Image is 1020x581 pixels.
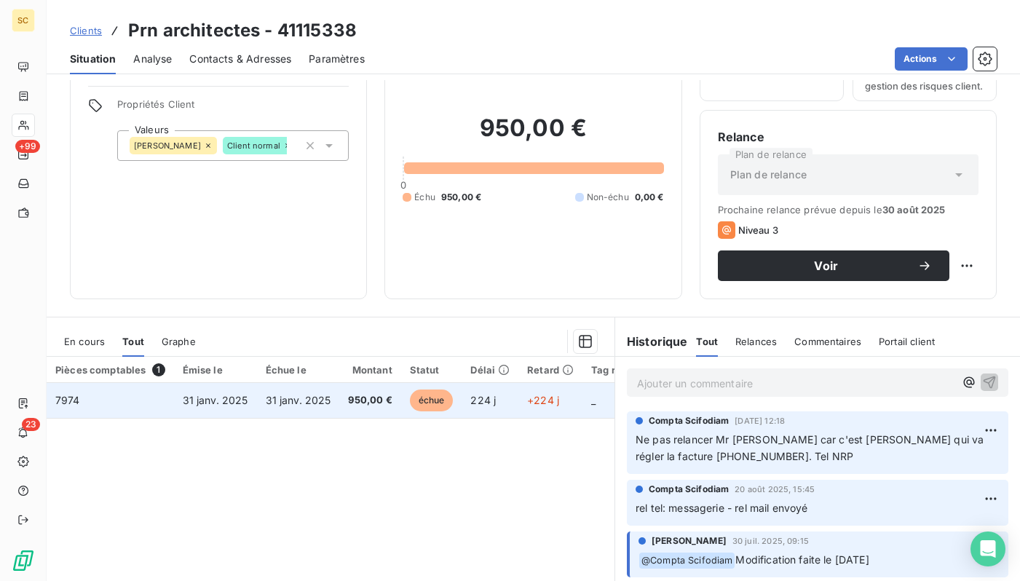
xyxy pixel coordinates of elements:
[730,167,807,182] span: Plan de relance
[649,414,729,427] span: Compta Scifodiam
[738,224,778,236] span: Niveau 3
[735,416,785,425] span: [DATE] 12:18
[266,394,331,406] span: 31 janv. 2025
[718,204,979,216] span: Prochaine relance prévue depuis le
[227,141,280,150] span: Client normal
[441,191,481,204] span: 950,00 €
[22,418,40,431] span: 23
[636,502,808,514] span: rel tel: messagerie - rel mail envoyé
[70,23,102,38] a: Clients
[615,333,688,350] h6: Historique
[189,52,291,66] span: Contacts & Adresses
[287,139,299,152] input: Ajouter une valeur
[183,364,248,376] div: Émise le
[410,364,454,376] div: Statut
[470,364,510,376] div: Délai
[122,336,144,347] span: Tout
[895,47,968,71] button: Actions
[183,394,248,406] span: 31 janv. 2025
[732,537,809,545] span: 30 juil. 2025, 09:15
[718,250,949,281] button: Voir
[152,363,165,376] span: 1
[882,204,946,216] span: 30 août 2025
[696,336,718,347] span: Tout
[635,191,664,204] span: 0,00 €
[636,433,987,462] span: Ne pas relancer Mr [PERSON_NAME] car c'est [PERSON_NAME] qui va régler la facture [PHONE_NUMBER]....
[266,364,331,376] div: Échue le
[348,364,392,376] div: Montant
[128,17,357,44] h3: Prn architectes - 41115338
[12,549,35,572] img: Logo LeanPay
[134,141,201,150] span: [PERSON_NAME]
[400,179,406,191] span: 0
[348,393,392,408] span: 950,00 €
[117,98,349,119] span: Propriétés Client
[527,394,559,406] span: +224 j
[410,390,454,411] span: échue
[879,336,935,347] span: Portail client
[70,25,102,36] span: Clients
[794,336,861,347] span: Commentaires
[55,394,80,406] span: 7974
[527,364,574,376] div: Retard
[718,128,979,146] h6: Relance
[652,534,727,548] span: [PERSON_NAME]
[64,336,105,347] span: En cours
[403,114,663,157] h2: 950,00 €
[309,52,365,66] span: Paramètres
[133,52,172,66] span: Analyse
[162,336,196,347] span: Graphe
[414,191,435,204] span: Échu
[70,52,116,66] span: Situation
[735,485,815,494] span: 20 août 2025, 15:45
[970,531,1005,566] div: Open Intercom Messenger
[735,336,777,347] span: Relances
[470,394,496,406] span: 224 j
[55,363,165,376] div: Pièces comptables
[591,364,665,376] div: Tag relance
[735,553,869,566] span: Modification faite le [DATE]
[639,553,735,569] span: @ Compta Scifodiam
[15,140,40,153] span: +99
[12,9,35,32] div: SC
[591,394,596,406] span: _
[735,260,917,272] span: Voir
[649,483,729,496] span: Compta Scifodiam
[587,191,629,204] span: Non-échu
